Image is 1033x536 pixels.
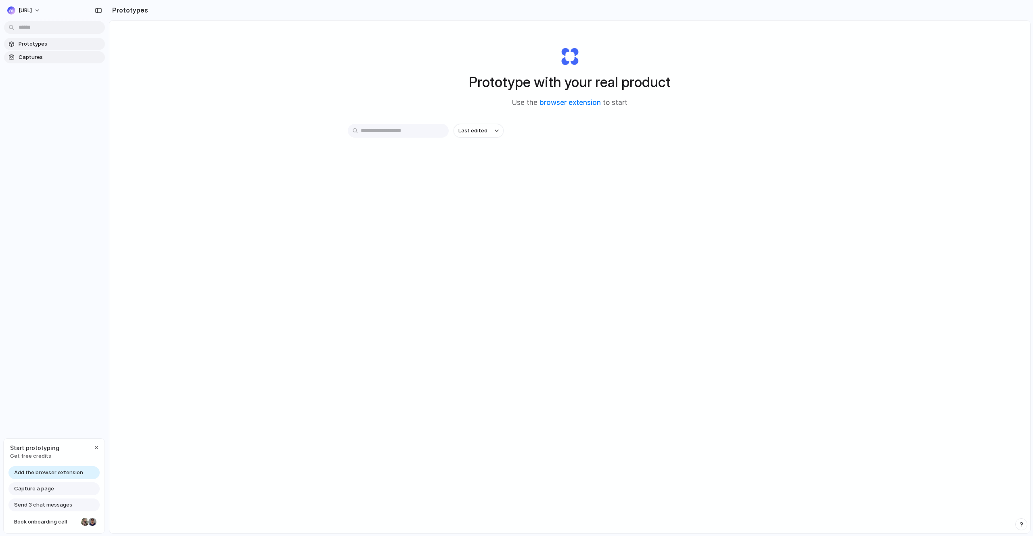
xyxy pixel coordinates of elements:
span: Last edited [458,127,487,135]
span: Add the browser extension [14,469,83,477]
a: Book onboarding call [8,515,100,528]
span: [URL] [19,6,32,15]
span: Start prototyping [10,444,59,452]
a: browser extension [540,98,601,107]
div: Nicole Kubica [80,517,90,527]
h1: Prototype with your real product [469,71,671,93]
a: Add the browser extension [8,466,100,479]
a: Prototypes [4,38,105,50]
span: Capture a page [14,485,54,493]
a: Captures [4,51,105,63]
span: Captures [19,53,102,61]
h2: Prototypes [109,5,148,15]
span: Send 3 chat messages [14,501,72,509]
button: Last edited [454,124,504,138]
span: Get free credits [10,452,59,460]
div: Christian Iacullo [88,517,97,527]
button: [URL] [4,4,44,17]
span: Prototypes [19,40,102,48]
span: Use the to start [512,98,627,108]
span: Book onboarding call [14,518,78,526]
